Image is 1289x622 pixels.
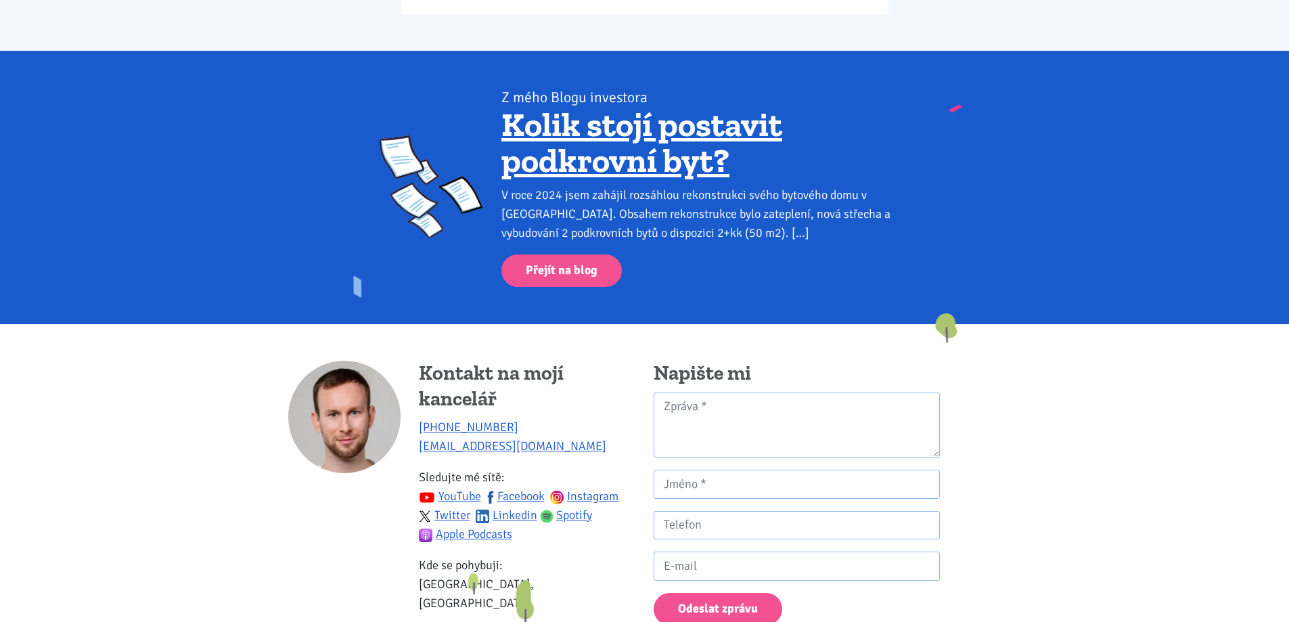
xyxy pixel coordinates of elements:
p: Sledujte mé sítě: [419,468,635,543]
a: [EMAIL_ADDRESS][DOMAIN_NAME] [419,439,606,453]
a: Twitter [419,508,470,523]
h4: Kontakt na mojí kancelář [419,361,635,412]
a: Přejít na blog [501,254,622,288]
img: spotify.png [540,510,553,523]
a: Kolik stojí postavit podkrovní byt? [501,104,782,181]
input: Jméno * [654,470,940,499]
a: [PHONE_NUMBER] [419,420,518,435]
img: ig.svg [550,491,564,504]
div: Z mého Blogu investora [501,88,909,107]
a: YouTube [419,489,481,504]
a: Apple Podcasts [419,527,512,541]
img: twitter.svg [419,510,431,523]
img: youtube.svg [419,489,435,506]
h4: Napište mi [654,361,940,386]
img: Tomáš Kučera [288,361,401,473]
img: linkedin.svg [476,510,489,523]
img: apple-podcasts.png [419,529,432,542]
a: Facebook [484,489,545,504]
div: V roce 2024 jsem zahájil rozsáhlou rekonstrukci svého bytového domu v [GEOGRAPHIC_DATA]. Obsahem ... [501,185,909,242]
input: Telefon [654,511,940,540]
input: E-mail [654,552,940,581]
a: Linkedin [476,508,537,523]
a: Spotify [540,508,593,523]
img: fb.svg [484,491,497,504]
a: Instagram [550,489,618,504]
p: Kde se pohybuji: [GEOGRAPHIC_DATA], [GEOGRAPHIC_DATA] [419,556,635,613]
